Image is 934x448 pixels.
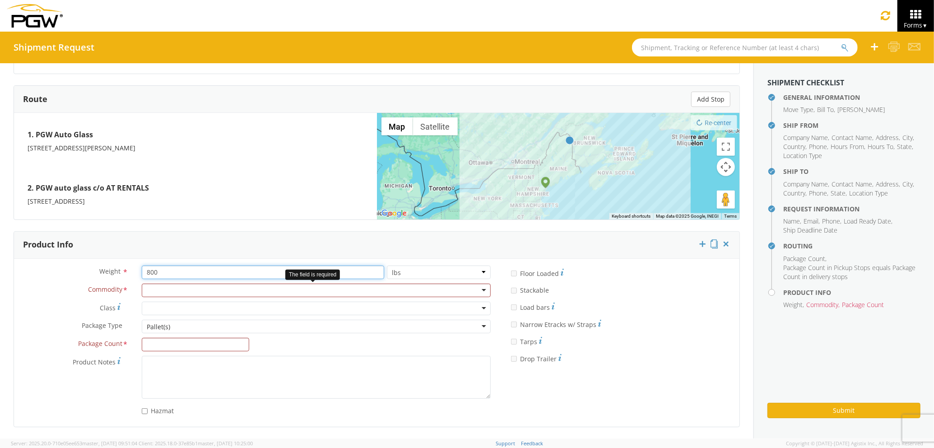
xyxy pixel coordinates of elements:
a: Open this area in Google Maps (opens a new window) [379,208,409,219]
li: , [832,133,874,142]
span: Product Notes [73,358,116,366]
button: Toggle fullscreen view [717,138,735,156]
span: State [897,142,912,151]
span: Hours To [868,142,893,151]
h4: Ship To [783,168,920,175]
li: , [783,142,807,151]
input: Narrow Etracks w/ Straps [511,322,517,327]
span: Bill To [817,105,834,114]
li: , [876,180,900,189]
span: Company Name [783,180,828,188]
span: City [902,180,913,188]
span: Address [876,133,899,142]
a: Feedback [521,440,543,447]
li: , [804,217,820,226]
span: Copyright © [DATE]-[DATE] Agistix Inc., All Rights Reserved [786,440,923,447]
li: , [844,217,892,226]
li: , [902,180,914,189]
span: Map data ©2025 Google, INEGI [656,214,719,219]
li: , [868,142,895,151]
span: Contact Name [832,180,872,188]
div: Pallet(s) [147,322,170,331]
label: Load bars [511,301,555,312]
li: , [832,180,874,189]
span: State [831,189,846,197]
button: Drag Pegman onto the map to open Street View [717,191,735,209]
span: Email [804,217,818,225]
h4: Product Info [783,289,920,296]
li: , [897,142,913,151]
span: Package Count [842,300,884,309]
li: , [783,180,829,189]
li: , [809,189,828,198]
span: Contact Name [832,133,872,142]
button: Show satellite imagery [413,117,458,135]
img: pgw-form-logo-1aaa8060b1cc70fad034.png [7,4,63,28]
span: Country [783,189,805,197]
span: Server: 2025.20.0-710e05ee653 [11,440,137,447]
li: , [783,254,827,263]
li: , [902,133,914,142]
span: ▼ [922,22,928,29]
span: City [902,133,913,142]
h4: Routing [783,243,920,249]
span: Name [783,217,800,225]
li: , [809,142,828,151]
button: Add Stop [691,92,730,107]
div: The field is required [285,270,340,280]
span: Phone [822,217,840,225]
button: Map camera controls [717,158,735,176]
span: [STREET_ADDRESS] [28,197,85,205]
button: Keyboard shortcuts [612,213,651,219]
a: Terms [724,214,737,219]
li: , [831,189,847,198]
h4: 2. PGW auto glass c/o AT RENTALS [28,180,363,197]
span: Weight [783,300,803,309]
span: Phone [809,189,827,197]
strong: Shipment Checklist [767,78,844,88]
input: Shipment, Tracking or Reference Number (at least 4 chars) [632,38,858,56]
input: Load bars [511,304,517,310]
button: Show street map [381,117,413,135]
button: Submit [767,403,920,418]
li: , [783,189,807,198]
li: , [876,133,900,142]
span: Package Count in Pickup Stops equals Package Count in delivery stops [783,263,915,281]
li: , [783,105,815,114]
span: [PERSON_NAME] [837,105,885,114]
label: Narrow Etracks w/ Straps [511,318,601,329]
label: Stackable [511,285,551,295]
label: Tarps [511,336,542,346]
span: master, [DATE] 09:51:04 [82,440,137,447]
input: Stackable [511,288,517,294]
span: Commodity [806,300,838,309]
li: , [783,133,829,142]
h4: 1. PGW Auto Glass [28,126,363,144]
span: Weight [99,267,121,275]
input: Drop Trailer [511,356,517,362]
span: Company Name [783,133,828,142]
span: Ship Deadline Date [783,226,837,234]
input: Floor Loaded [511,271,517,276]
span: Phone [809,142,827,151]
span: Package Count [78,339,122,350]
label: Hazmat [142,405,176,415]
span: Location Type [783,151,822,160]
span: Hours From [831,142,864,151]
li: , [783,217,801,226]
span: Class [100,303,116,312]
button: Re-center [691,115,737,131]
li: , [806,300,840,309]
h4: Ship From [783,122,920,129]
label: Floor Loaded [511,267,564,278]
span: Location Type [849,189,888,197]
span: Load Ready Date [844,217,891,225]
span: Move Type [783,105,813,114]
input: Tarps [511,339,517,345]
span: Country [783,142,805,151]
h3: Route [23,95,47,104]
span: Package Count [783,254,825,263]
li: , [783,300,804,309]
input: Hazmat [142,408,148,414]
h4: Shipment Request [14,42,94,52]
